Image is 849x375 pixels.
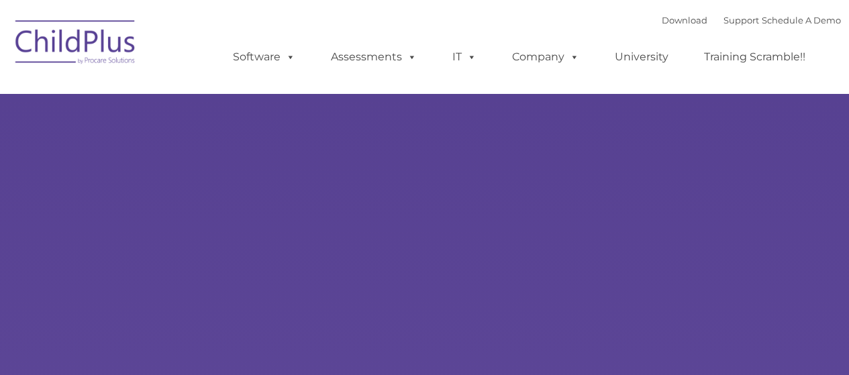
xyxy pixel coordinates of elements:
a: Training Scramble!! [691,44,819,70]
a: Download [662,15,707,25]
a: Software [219,44,309,70]
a: Assessments [317,44,430,70]
a: Schedule A Demo [762,15,841,25]
img: ChildPlus by Procare Solutions [9,11,143,78]
a: Support [723,15,759,25]
a: Company [499,44,593,70]
a: IT [439,44,490,70]
a: University [601,44,682,70]
font: | [662,15,841,25]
